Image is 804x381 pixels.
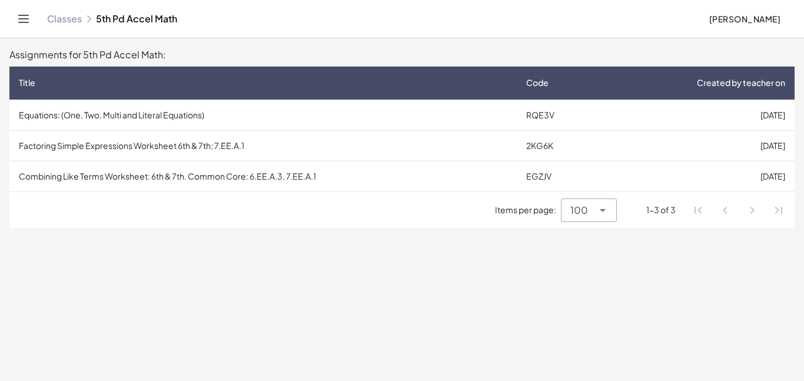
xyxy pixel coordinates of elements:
[9,130,517,161] td: Factoring Simple Expressions Worksheet 6th & 7th; 7.EE.A.1
[517,130,603,161] td: 2KG6K
[709,14,780,24] span: [PERSON_NAME]
[14,9,33,28] button: Toggle navigation
[603,100,795,130] td: [DATE]
[646,204,676,216] div: 1-3 of 3
[603,130,795,161] td: [DATE]
[19,77,35,89] span: Title
[9,100,517,130] td: Equations: (One, Two, Multi and Literal Equations)
[526,77,549,89] span: Code
[699,8,790,29] button: [PERSON_NAME]
[570,203,588,217] span: 100
[517,100,603,130] td: RQE3V
[9,48,795,62] div: Assignments for 5th Pd Accel Math:
[47,13,82,25] a: Classes
[9,161,517,191] td: Combining Like Terms Worksheet: 6th & 7th. Common Core: 6.EE.A.3, 7.EE.A.1
[685,197,792,224] nav: Pagination Navigation
[603,161,795,191] td: [DATE]
[517,161,603,191] td: EGZJV
[697,77,785,89] span: Created by teacher on
[495,204,561,216] span: Items per page:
